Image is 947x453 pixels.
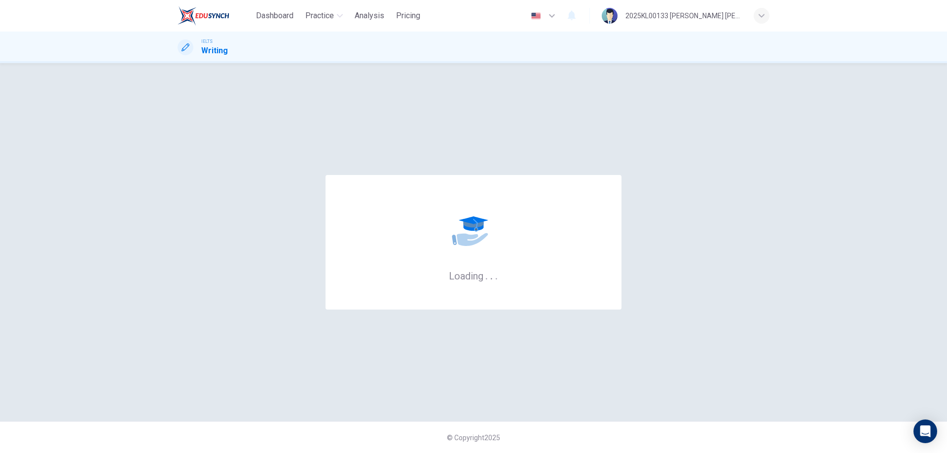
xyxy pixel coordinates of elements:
[178,6,252,26] a: EduSynch logo
[490,267,493,283] h6: .
[495,267,498,283] h6: .
[485,267,488,283] h6: .
[201,45,228,57] h1: Writing
[301,7,347,25] button: Practice
[530,12,542,20] img: en
[392,7,424,25] button: Pricing
[305,10,334,22] span: Practice
[351,7,388,25] button: Analysis
[355,10,384,22] span: Analysis
[178,6,229,26] img: EduSynch logo
[252,7,297,25] button: Dashboard
[449,269,498,282] h6: Loading
[396,10,420,22] span: Pricing
[913,419,937,443] div: Open Intercom Messenger
[201,38,213,45] span: IELTS
[447,434,500,442] span: © Copyright 2025
[602,8,618,24] img: Profile picture
[625,10,742,22] div: 2025KL00133 [PERSON_NAME] [PERSON_NAME]
[256,10,293,22] span: Dashboard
